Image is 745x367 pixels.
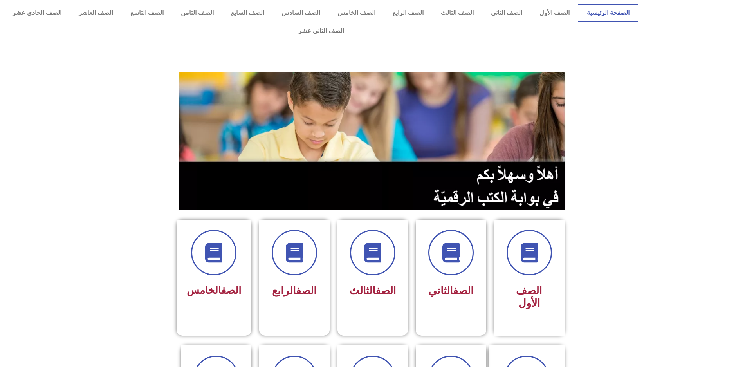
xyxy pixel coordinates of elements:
[172,4,222,22] a: الصف الثامن
[4,22,638,40] a: الصف الثاني عشر
[296,284,317,297] a: الصف
[187,284,241,296] span: الخامس
[273,4,329,22] a: الصف السادس
[272,284,317,297] span: الرابع
[221,284,241,296] a: الصف
[329,4,384,22] a: الصف الخامس
[122,4,172,22] a: الصف التاسع
[432,4,482,22] a: الصف الثالث
[375,284,396,297] a: الصف
[70,4,122,22] a: الصف العاشر
[4,4,70,22] a: الصف الحادي عشر
[531,4,578,22] a: الصف الأول
[453,284,474,297] a: الصف
[222,4,273,22] a: الصف السابع
[428,284,474,297] span: الثاني
[482,4,531,22] a: الصف الثاني
[384,4,432,22] a: الصف الرابع
[516,284,542,309] span: الصف الأول
[349,284,396,297] span: الثالث
[578,4,638,22] a: الصفحة الرئيسية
